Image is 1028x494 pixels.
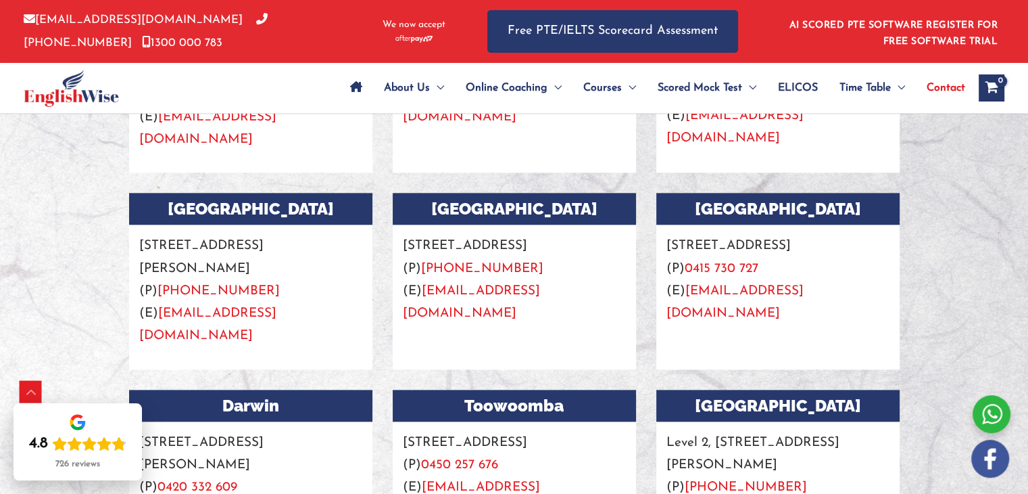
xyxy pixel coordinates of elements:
[129,390,372,422] h3: Darwin
[157,285,280,298] a: [PHONE_NUMBER]
[839,64,891,112] span: Time Table
[927,64,965,112] span: Contact
[666,285,804,320] a: [EMAIL_ADDRESS][DOMAIN_NAME]
[29,434,48,453] div: 4.8
[55,459,100,470] div: 726 reviews
[767,64,829,112] a: ELICOS
[658,64,742,112] span: Scored Mock Test
[547,64,562,112] span: Menu Toggle
[393,225,636,325] p: [STREET_ADDRESS] (P) (E)
[421,459,498,472] a: 0450 257 676
[139,307,276,342] a: [EMAIL_ADDRESS][DOMAIN_NAME]
[24,14,243,26] a: [EMAIL_ADDRESS][DOMAIN_NAME]
[393,390,636,422] h3: Toowoomba
[421,263,543,275] a: [PHONE_NUMBER]
[979,74,1004,102] a: View Shopping Cart, empty
[139,111,276,146] a: [EMAIL_ADDRESS][DOMAIN_NAME]
[742,64,756,112] span: Menu Toggle
[685,263,758,275] a: 0415 730 727
[656,390,900,422] h3: [GEOGRAPHIC_DATA]
[647,64,767,112] a: Scored Mock TestMenu Toggle
[24,70,119,107] img: cropped-ew-logo
[24,14,268,48] a: [PHONE_NUMBER]
[656,193,900,225] h3: [GEOGRAPHIC_DATA]
[572,64,647,112] a: CoursesMenu Toggle
[622,64,636,112] span: Menu Toggle
[916,64,965,112] a: Contact
[685,481,807,494] a: [PHONE_NUMBER]
[403,285,540,320] a: [EMAIL_ADDRESS][DOMAIN_NAME]
[430,64,444,112] span: Menu Toggle
[157,481,237,494] a: 0420 332 609
[455,64,572,112] a: Online CoachingMenu Toggle
[781,9,1004,53] aside: Header Widget 1
[466,64,547,112] span: Online Coaching
[129,225,372,347] p: [STREET_ADDRESS][PERSON_NAME] (P) (E)
[778,64,818,112] span: ELICOS
[383,18,445,32] span: We now accept
[666,110,804,145] a: [EMAIL_ADDRESS][DOMAIN_NAME]
[403,88,540,123] a: [EMAIL_ADDRESS][DOMAIN_NAME]
[395,35,433,43] img: Afterpay-Logo
[829,64,916,112] a: Time TableMenu Toggle
[891,64,905,112] span: Menu Toggle
[656,225,900,325] p: [STREET_ADDRESS] (P) (E)
[384,64,430,112] span: About Us
[339,64,965,112] nav: Site Navigation: Main Menu
[971,440,1009,478] img: white-facebook.png
[373,64,455,112] a: About UsMenu Toggle
[789,20,998,47] a: AI SCORED PTE SOFTWARE REGISTER FOR FREE SOFTWARE TRIAL
[583,64,622,112] span: Courses
[129,193,372,225] h3: [GEOGRAPHIC_DATA]
[142,37,222,49] a: 1300 000 783
[393,193,636,225] h3: [GEOGRAPHIC_DATA]
[29,434,126,453] div: Rating: 4.8 out of 5
[487,10,738,53] a: Free PTE/IELTS Scorecard Assessment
